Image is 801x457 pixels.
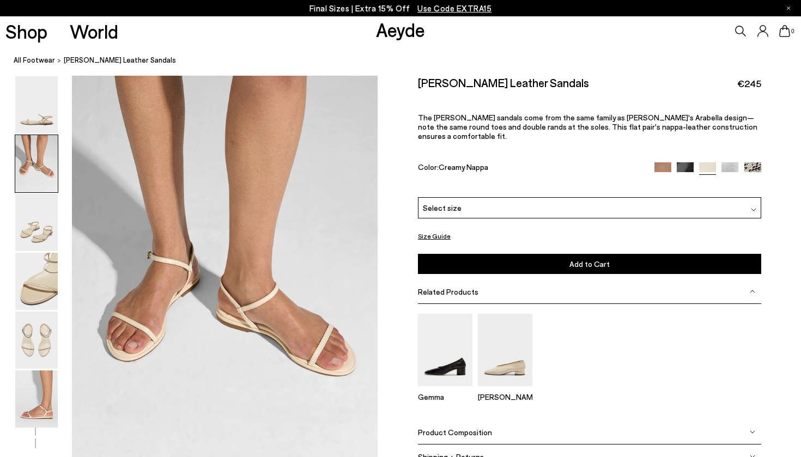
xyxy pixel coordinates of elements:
p: Gemma [418,392,472,401]
span: Navigate to /collections/ss25-final-sizes [417,3,491,13]
span: The [PERSON_NAME] sandals come from the same family as [PERSON_NAME]'s Arabella design—note the s... [418,113,757,141]
span: €245 [737,77,761,90]
img: svg%3E [751,207,756,212]
a: Shop [5,22,47,41]
p: [PERSON_NAME] [478,392,532,401]
span: 0 [790,28,796,34]
a: 0 [779,25,790,37]
h2: [PERSON_NAME] Leather Sandals [418,76,589,89]
button: Add to Cart [418,254,761,274]
span: Add to Cart [569,259,610,269]
span: Related Products [418,287,478,296]
span: [PERSON_NAME] Leather Sandals [64,54,176,66]
img: Delia Low-Heeled Ballet Pumps [478,314,532,386]
img: svg%3E [750,429,755,435]
a: Delia Low-Heeled Ballet Pumps [PERSON_NAME] [478,379,532,401]
img: Nettie Leather Sandals - Image 6 [15,370,58,428]
button: Size Guide [418,229,451,243]
img: Nettie Leather Sandals - Image 3 [15,194,58,251]
a: All Footwear [14,54,55,66]
p: Final Sizes | Extra 15% Off [310,2,492,15]
a: Gemma Block Heel Pumps Gemma [418,379,472,401]
span: Creamy Nappa [439,162,488,172]
a: World [70,22,118,41]
div: Color: [418,162,644,175]
img: Nettie Leather Sandals - Image 5 [15,312,58,369]
img: Nettie Leather Sandals - Image 4 [15,253,58,310]
img: Nettie Leather Sandals - Image 1 [15,76,58,133]
img: svg%3E [750,289,755,294]
nav: breadcrumb [14,46,801,76]
span: Select size [423,202,462,214]
a: Aeyde [376,18,425,41]
img: Nettie Leather Sandals - Image 2 [15,135,58,192]
img: Gemma Block Heel Pumps [418,314,472,386]
span: Product Composition [418,428,492,437]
